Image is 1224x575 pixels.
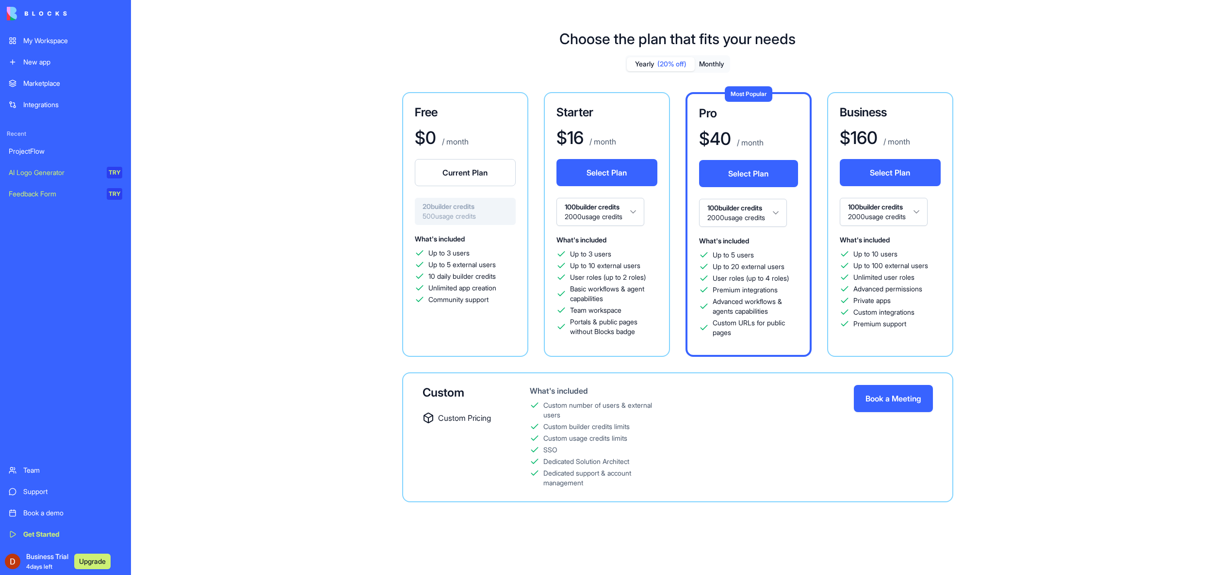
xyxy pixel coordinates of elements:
[559,30,796,48] h1: Choose the plan that fits your needs
[853,272,914,282] span: Unlimited user roles
[3,74,128,93] a: Marketplace
[543,422,630,431] div: Custom builder credits limits
[570,284,657,303] span: Basic workflows & agent capabilities
[853,284,922,294] span: Advanced permissions
[9,168,100,177] div: AI Logo Generator
[713,297,798,316] span: Advanced workflows & agents capabilities
[556,128,584,147] h1: $ 16
[440,136,469,147] p: / month
[713,273,789,283] span: User roles (up to 4 roles)
[23,100,122,110] div: Integrations
[881,136,910,147] p: / month
[731,90,767,97] span: Most Popular
[26,563,52,570] span: 4 days left
[9,189,100,199] div: Feedback Form
[428,248,470,258] span: Up to 3 users
[5,554,20,569] img: ACg8ocLG0htIhdqvp3WTcj3S1U_6GI3WImfIe6UyDe5I9_VZeKXqwA=s96-c
[428,295,489,304] span: Community support
[530,385,665,397] div: What's included
[23,487,122,496] div: Support
[7,7,67,20] img: logo
[26,552,68,571] span: Business Trial
[423,385,499,400] div: Custom
[695,57,729,71] button: Monthly
[543,445,557,455] div: SSO
[428,260,496,270] span: Up to 5 external users
[23,465,122,475] div: Team
[23,508,122,518] div: Book a demo
[9,146,122,156] div: ProjectFlow
[699,160,798,187] button: Select Plan
[107,167,122,178] div: TRY
[853,319,906,329] span: Premium support
[570,249,611,259] span: Up to 3 users
[3,525,128,544] a: Get Started
[428,272,496,281] span: 10 daily builder credits
[3,461,128,480] a: Team
[23,79,122,88] div: Marketplace
[556,236,606,244] span: What's included
[3,142,128,161] a: ProjectFlow
[570,317,657,336] span: Portals & public pages without Blocks badge
[423,202,508,211] span: 20 builder credits
[699,237,749,245] span: What's included
[570,272,646,282] span: User roles (up to 2 roles)
[3,503,128,523] a: Book a demo
[840,128,878,147] h1: $ 160
[107,188,122,200] div: TRY
[853,249,898,259] span: Up to 10 users
[699,129,731,148] h1: $ 40
[840,159,941,186] button: Select Plan
[415,159,516,186] button: Current Plan
[713,250,754,260] span: Up to 5 users
[570,305,621,315] span: Team workspace
[543,433,627,443] div: Custom usage credits limits
[74,554,111,569] button: Upgrade
[853,261,928,271] span: Up to 100 external users
[3,52,128,72] a: New app
[415,105,516,120] h3: Free
[3,31,128,50] a: My Workspace
[840,236,890,244] span: What's included
[556,159,657,186] button: Select Plan
[3,482,128,501] a: Support
[3,130,128,138] span: Recent
[556,105,657,120] h3: Starter
[3,184,128,204] a: Feedback FormTRY
[415,128,436,147] h1: $ 0
[713,262,784,272] span: Up to 20 external users
[853,307,914,317] span: Custom integrations
[23,57,122,67] div: New app
[543,400,665,420] div: Custom number of users & external users
[543,468,665,488] div: Dedicated support & account management
[423,211,508,221] span: 500 usage credits
[23,529,122,539] div: Get Started
[588,136,616,147] p: / month
[840,105,941,120] h3: Business
[854,385,933,412] button: Book a Meeting
[713,318,798,337] span: Custom URLs for public pages
[627,57,695,71] button: Yearly
[3,163,128,182] a: AI Logo GeneratorTRY
[699,106,798,121] h3: Pro
[543,457,629,466] div: Dedicated Solution Architect
[657,59,686,69] span: (20% off)
[438,412,491,424] span: Custom Pricing
[23,36,122,46] div: My Workspace
[735,137,764,148] p: / month
[428,283,496,293] span: Unlimited app creation
[3,95,128,114] a: Integrations
[415,235,465,243] span: What's included
[570,261,640,271] span: Up to 10 external users
[853,296,891,305] span: Private apps
[713,285,778,295] span: Premium integrations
